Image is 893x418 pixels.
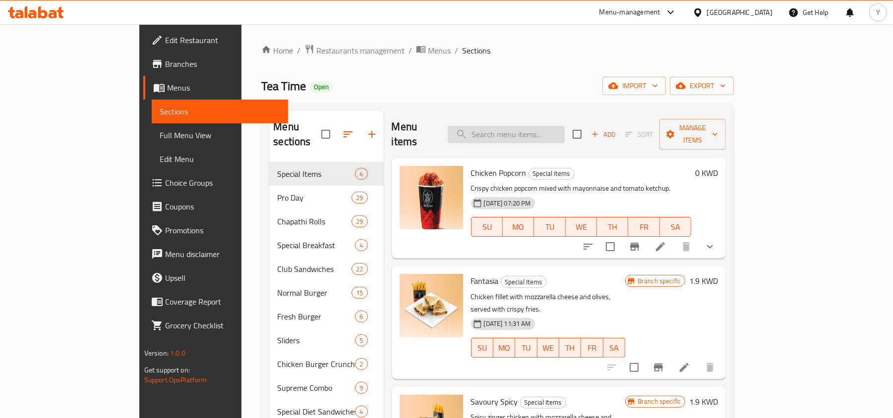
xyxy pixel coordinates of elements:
[455,45,458,56] li: /
[655,241,666,253] a: Edit menu item
[515,338,537,358] button: TU
[277,358,355,370] span: Chicken Burger Crunchy Bites
[143,195,289,218] a: Coupons
[143,266,289,290] a: Upsell
[310,83,333,91] span: Open
[471,165,527,180] span: Chicken Popcorn
[600,236,621,257] span: Select to update
[165,58,281,70] span: Branches
[448,126,565,143] input: search
[659,119,726,150] button: Manage items
[559,338,581,358] button: TH
[360,122,384,146] button: Add section
[165,296,281,308] span: Coverage Report
[537,338,559,358] button: WE
[624,357,645,378] span: Select to update
[597,217,628,237] button: TH
[352,287,367,299] div: items
[277,382,355,394] span: Supreme Combo
[352,263,367,275] div: items
[269,186,383,209] div: Pro Day29
[416,44,451,57] a: Menus
[165,319,281,331] span: Grocery Checklist
[152,123,289,147] a: Full Menu View
[409,45,412,56] li: /
[538,220,561,234] span: TU
[144,347,169,360] span: Version:
[277,334,355,346] span: Sliders
[352,215,367,227] div: items
[143,28,289,52] a: Edit Restaurant
[541,341,555,355] span: WE
[698,356,722,379] button: delete
[471,273,499,288] span: Fantasia
[355,239,367,251] div: items
[170,347,185,360] span: 1.0.0
[603,338,625,358] button: SA
[507,220,530,234] span: MO
[689,395,718,409] h6: 1.9 KWD
[570,220,593,234] span: WE
[165,272,281,284] span: Upsell
[355,168,367,180] div: items
[352,288,367,298] span: 15
[707,7,773,18] div: [GEOGRAPHIC_DATA]
[400,166,463,229] img: Chicken Popcorn
[165,248,281,260] span: Menu disclaimer
[315,124,336,145] span: Select all sections
[689,274,718,288] h6: 1.9 KWD
[352,192,367,204] div: items
[167,82,281,94] span: Menus
[588,127,619,142] button: Add
[660,217,691,237] button: SA
[471,291,625,315] p: Chicken fillet with mozzarella cheese and olives, served with crispy fries.
[356,336,367,345] span: 5
[607,341,621,355] span: SA
[471,182,692,195] p: Crispy chicken popcorn mixed with mayonnaise and tomato ketchup.
[355,311,367,322] div: items
[165,34,281,46] span: Edit Restaurant
[462,45,490,56] span: Sections
[519,341,533,355] span: TU
[269,233,383,257] div: Special Breakfast4
[152,100,289,123] a: Sections
[277,263,352,275] span: Club Sandwiches
[165,177,281,189] span: Choice Groups
[269,281,383,305] div: Normal Burger15
[160,105,281,117] span: Sections
[277,406,355,418] span: Special Diet Sandwiches
[143,290,289,313] a: Coverage Report
[503,217,534,237] button: MO
[144,373,207,386] a: Support.OpsPlatform
[601,220,624,234] span: TH
[632,220,655,234] span: FR
[520,397,566,409] div: Special Items
[277,168,355,180] span: Special Items
[400,274,463,337] img: Fantasia
[356,383,367,393] span: 9
[356,169,367,179] span: 4
[647,356,670,379] button: Branch-specific-item
[277,239,355,251] span: Special Breakfast
[590,129,617,140] span: Add
[297,45,300,56] li: /
[581,338,603,358] button: FR
[277,192,352,204] div: Pro Day
[356,241,367,250] span: 4
[501,276,546,288] span: Special Items
[269,257,383,281] div: Club Sandwiches22
[152,147,289,171] a: Edit Menu
[143,52,289,76] a: Branches
[610,80,658,92] span: import
[277,287,352,299] div: Normal Burger
[143,313,289,337] a: Grocery Checklist
[678,362,690,373] a: Edit menu item
[352,217,367,226] span: 29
